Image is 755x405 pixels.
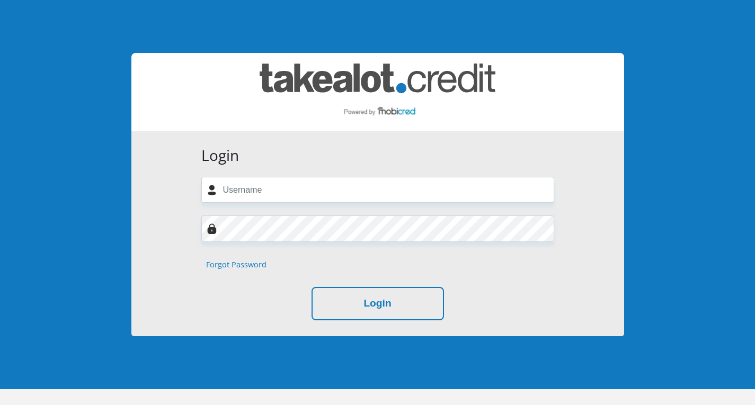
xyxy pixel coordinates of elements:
[207,185,217,195] img: user-icon image
[201,177,554,203] input: Username
[260,64,495,120] img: takealot_credit logo
[201,147,554,165] h3: Login
[206,259,267,271] a: Forgot Password
[207,223,217,234] img: Image
[312,287,444,320] button: Login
